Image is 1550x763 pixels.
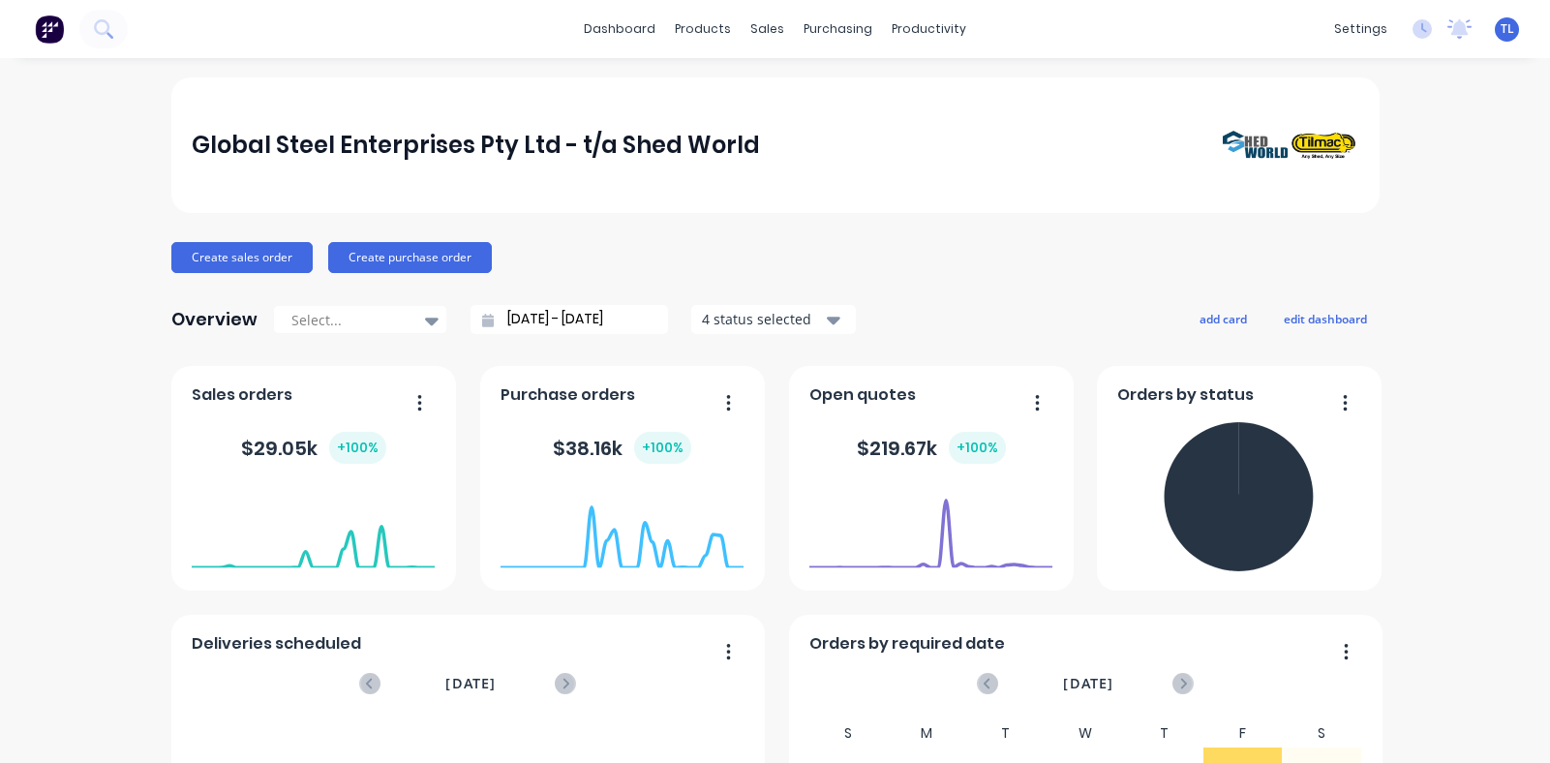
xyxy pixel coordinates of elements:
div: Global Steel Enterprises Pty Ltd - t/a Shed World [192,126,760,165]
span: Sales orders [192,383,292,407]
div: sales [741,15,794,44]
div: $ 29.05k [241,432,386,464]
div: + 100 % [634,432,691,464]
div: purchasing [794,15,882,44]
img: Factory [35,15,64,44]
span: Deliveries scheduled [192,632,361,656]
div: settings [1324,15,1397,44]
div: + 100 % [329,432,386,464]
span: Open quotes [809,383,916,407]
button: edit dashboard [1271,306,1380,331]
div: T [966,719,1046,748]
div: productivity [882,15,976,44]
div: W [1046,719,1125,748]
div: + 100 % [949,432,1006,464]
div: M [888,719,967,748]
span: [DATE] [445,673,496,694]
span: Purchase orders [501,383,635,407]
span: TL [1501,20,1514,38]
div: Overview [171,300,258,339]
button: Create purchase order [328,242,492,273]
button: 4 status selected [691,305,856,334]
div: products [665,15,741,44]
a: dashboard [574,15,665,44]
div: S [1282,719,1361,748]
span: [DATE] [1063,673,1113,694]
div: T [1124,719,1203,748]
span: Orders by status [1117,383,1254,407]
div: $ 219.67k [857,432,1006,464]
button: add card [1187,306,1260,331]
div: 4 status selected [702,309,824,329]
img: Global Steel Enterprises Pty Ltd - t/a Shed World [1223,131,1358,161]
button: Create sales order [171,242,313,273]
div: $ 38.16k [553,432,691,464]
div: S [808,719,888,748]
div: F [1203,719,1283,748]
